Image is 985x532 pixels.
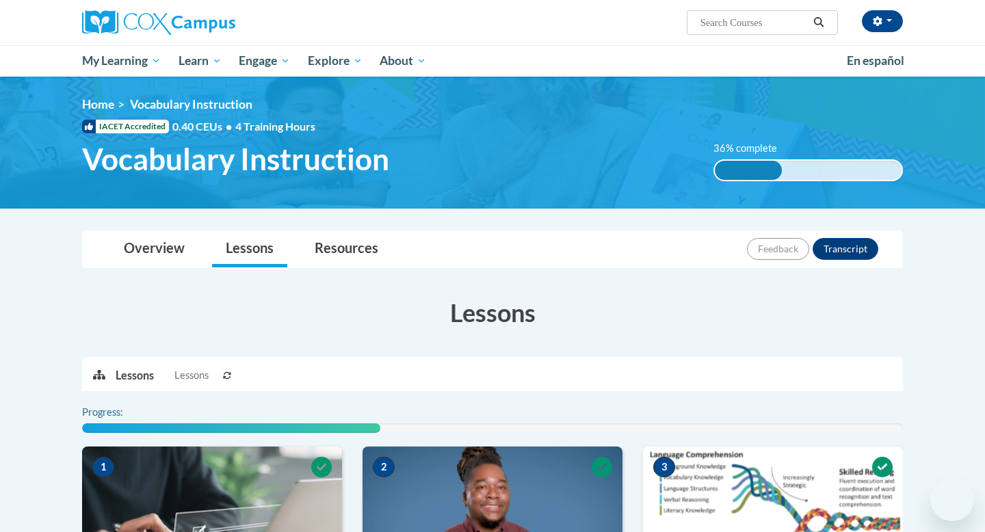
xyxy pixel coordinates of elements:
[82,53,161,69] span: My Learning
[172,119,235,134] span: 0.40 CEUs
[73,45,170,77] a: My Learning
[239,53,290,69] span: Engage
[82,120,169,133] span: IACET Accredited
[308,53,363,69] span: Explore
[371,45,436,77] a: About
[838,46,913,75] a: En español
[301,231,392,267] a: Resources
[653,457,675,477] span: 3
[847,53,904,68] span: En español
[862,10,903,32] button: Account Settings
[212,231,287,267] a: Lessons
[179,53,222,69] span: Learn
[174,368,209,383] span: Lessons
[82,10,342,35] a: Cox Campus
[809,14,829,31] button: Search
[226,120,232,133] span: •
[82,295,903,330] h3: Lessons
[747,238,809,260] button: Feedback
[116,368,154,383] p: Lessons
[813,238,878,260] button: Transcript
[715,161,782,180] div: 36% complete
[699,14,809,31] input: Search Courses
[62,45,923,77] div: Main menu
[130,97,252,111] span: Vocabulary Instruction
[82,405,161,420] label: Progress:
[82,141,389,177] span: Vocabulary Instruction
[235,120,315,133] span: 4 Training Hours
[380,53,426,69] span: About
[82,97,114,111] a: Home
[713,141,792,156] label: 36% complete
[82,10,235,35] img: Cox Campus
[373,457,395,477] span: 2
[110,231,198,267] a: Overview
[930,477,974,521] iframe: Button to launch messaging window
[170,45,231,77] a: Learn
[299,45,371,77] a: Explore
[230,45,299,77] a: Engage
[92,457,114,477] span: 1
